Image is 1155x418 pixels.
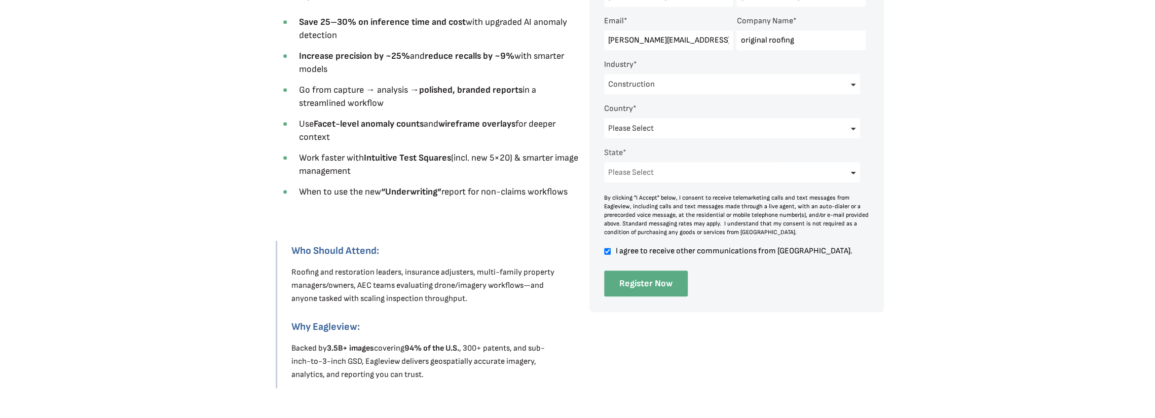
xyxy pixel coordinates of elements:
span: Industry [604,60,634,69]
span: Country [604,104,633,113]
span: I agree to receive other communications from [GEOGRAPHIC_DATA]. [614,247,866,255]
span: When to use the new report for non-claims workflows [299,186,568,197]
strong: “Underwriting” [381,186,441,197]
span: with upgraded AI anomaly detection [299,17,567,41]
span: Go from capture → analysis → in a streamlined workflow [299,85,536,108]
span: Use and for deeper context [299,119,555,142]
span: Company Name [736,16,793,26]
strong: Increase precision by ~25% [299,51,410,61]
span: Roofing and restoration leaders, insurance adjusters, multi-family property managers/owners, AEC ... [291,267,554,303]
span: Backed by covering , 300+ patents, and sub-inch-to-3-inch GSD, Eagleview delivers geospatially ac... [291,343,545,379]
div: By clicking "I Accept" below, I consent to receive telemarketing calls and text messages from Eag... [604,194,870,237]
strong: Intuitive Test Squares [364,153,451,163]
strong: Who Should Attend: [291,245,379,257]
strong: Facet-level anomaly counts [314,119,424,129]
input: Register Now [604,271,688,296]
strong: wireframe overlays [438,119,515,129]
strong: 94% of the U.S. [404,343,459,353]
strong: 3.5B+ images [327,343,374,353]
strong: polished, branded reports [419,85,523,95]
strong: Why Eagleview: [291,321,360,333]
input: I agree to receive other communications from [GEOGRAPHIC_DATA]. [604,247,611,256]
span: Work faster with (incl. new 5×20) & smarter image management [299,153,578,176]
span: Email [604,16,624,26]
span: State [604,148,623,158]
strong: Save 25–30% on inference time and cost [299,17,466,27]
span: and with smarter models [299,51,564,74]
strong: reduce recalls by ~9% [425,51,514,61]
